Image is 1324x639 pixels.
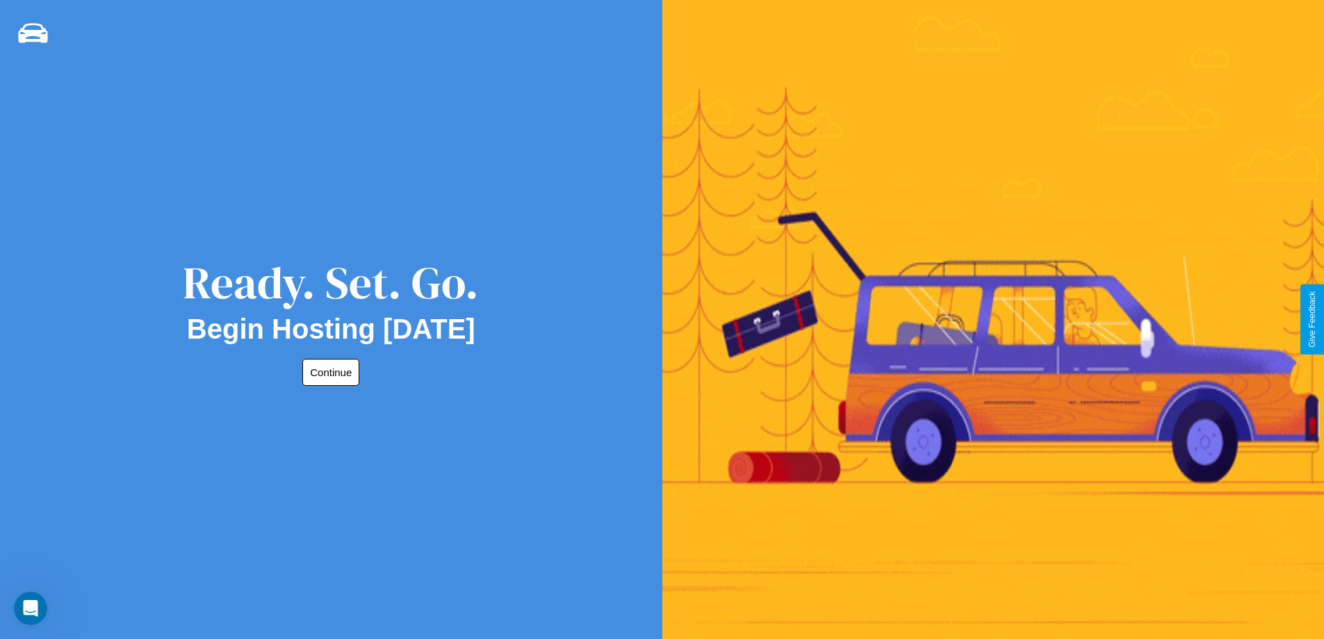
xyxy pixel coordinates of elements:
[302,359,359,386] button: Continue
[1307,291,1317,348] div: Give Feedback
[183,252,479,314] div: Ready. Set. Go.
[14,592,47,625] iframe: Intercom live chat
[187,314,475,345] h2: Begin Hosting [DATE]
